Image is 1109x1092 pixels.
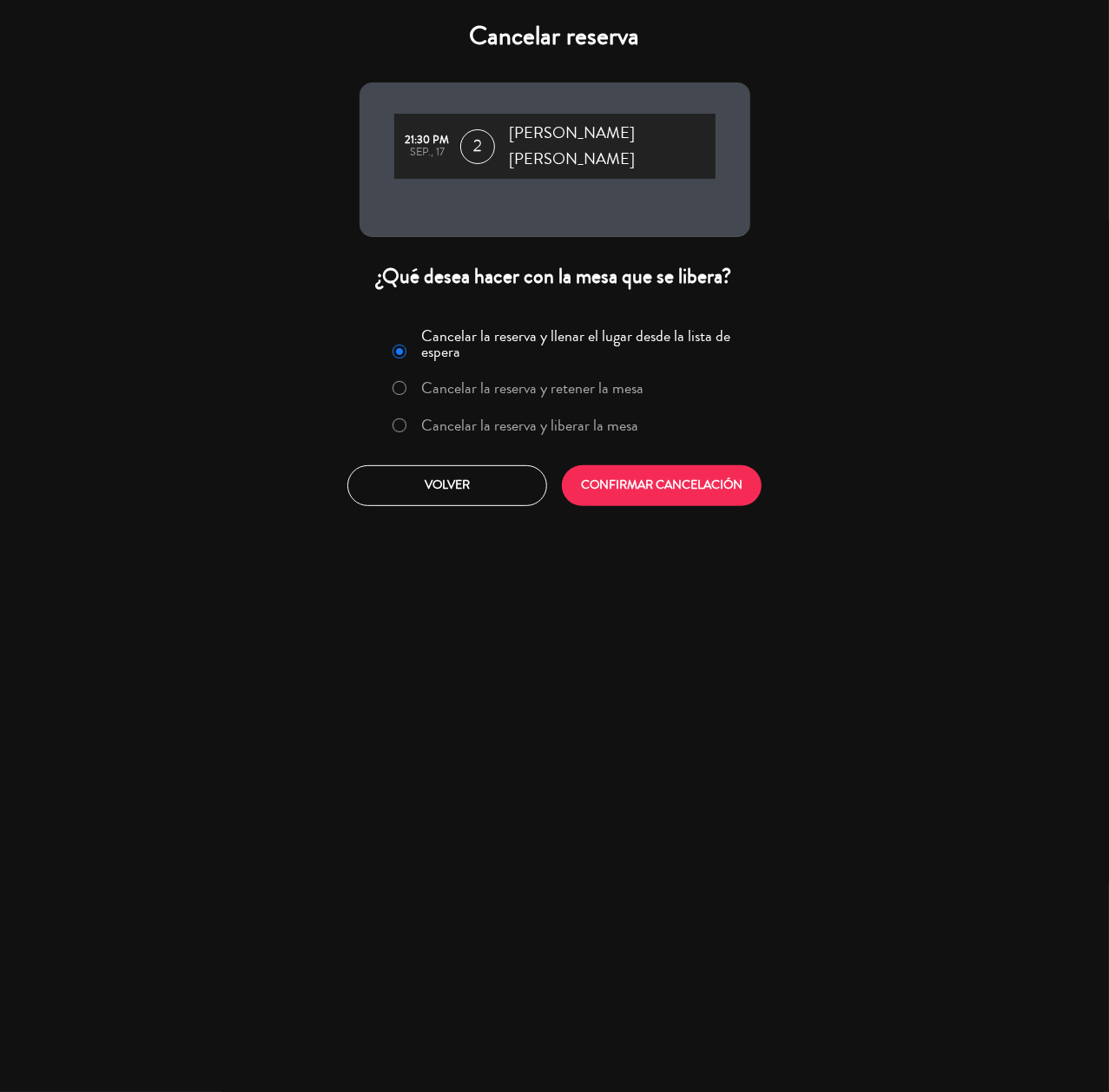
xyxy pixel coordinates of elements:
[509,121,715,172] span: [PERSON_NAME] [PERSON_NAME]
[347,465,547,506] button: Volver
[562,465,762,506] button: CONFIRMAR CANCELACIÓN
[360,263,750,290] div: ¿Qué desea hacer con la mesa que se libera?
[421,418,638,433] label: Cancelar la reserva y liberar la mesa
[421,328,739,359] label: Cancelar la reserva y llenar el lugar desde la lista de espera
[421,380,644,396] label: Cancelar la reserva y retener la mesa
[360,21,750,52] h4: Cancelar reserva
[403,135,452,147] div: 21:30 PM
[460,129,495,164] span: 2
[403,147,452,159] div: sep., 17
